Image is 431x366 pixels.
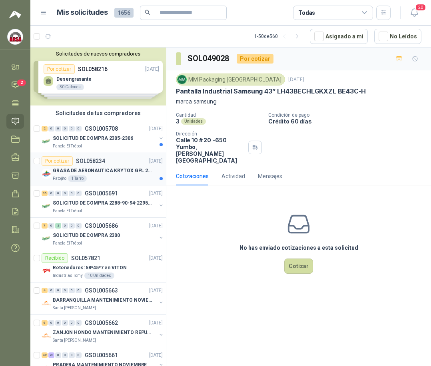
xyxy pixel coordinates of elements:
[407,6,421,20] button: 20
[55,223,61,229] div: 2
[176,97,421,106] p: marca samsung
[48,223,54,229] div: 0
[42,191,48,196] div: 36
[268,112,428,118] p: Condición de pago
[68,175,87,182] div: 1 Tarro
[30,250,166,282] a: RecibidoSOL057821[DATE] Company LogoRetenedores: 58*45*7 en VITONIndustrias Tomy10 Unidades
[55,191,61,196] div: 0
[149,125,163,133] p: [DATE]
[288,76,304,84] p: [DATE]
[69,288,75,293] div: 0
[85,223,118,229] p: GSOL005686
[62,223,68,229] div: 0
[42,320,48,326] div: 6
[415,4,426,11] span: 20
[48,320,54,326] div: 0
[62,126,68,131] div: 0
[42,286,164,311] a: 4 0 0 0 0 0 GSOL005663[DATE] Company LogoBARRANQUILLA MANTENIMIENTO NOVIEMBRESanta [PERSON_NAME]
[17,80,26,86] span: 2
[53,135,133,142] p: SOLICITUD DE COMPRA 2305-2306
[76,352,82,358] div: 0
[42,331,51,340] img: Company Logo
[71,255,100,261] p: SOL057821
[149,287,163,294] p: [DATE]
[176,137,245,164] p: Calle 10 # 20 -650 Yumbo , [PERSON_NAME][GEOGRAPHIC_DATA]
[76,158,105,164] p: SOL058234
[53,167,152,175] p: GRASA DE AERONAUTICA KRYTOX GPL 207 (SE ADJUNTA IMAGEN DE REFERENCIA)
[57,7,108,18] h1: Mis solicitudes
[85,191,118,196] p: GSOL005691
[48,288,54,293] div: 0
[55,126,61,131] div: 0
[42,169,51,179] img: Company Logo
[85,320,118,326] p: GSOL005662
[76,191,82,196] div: 0
[42,124,164,149] a: 2 0 0 0 0 0 GSOL005708[DATE] Company LogoSOLICITUD DE COMPRA 2305-2306Panela El Trébol
[53,232,120,239] p: SOLICITUD DE COMPRA 2300
[284,259,313,274] button: Cotizar
[178,75,186,84] img: Company Logo
[149,222,163,230] p: [DATE]
[176,112,262,118] p: Cantidad
[149,190,163,197] p: [DATE]
[53,240,82,247] p: Panela El Trébol
[221,172,245,181] div: Actividad
[48,352,54,358] div: 20
[55,352,61,358] div: 0
[76,288,82,293] div: 0
[42,352,48,358] div: 42
[53,273,83,279] p: Industrias Tomy
[188,52,230,65] h3: SOL049028
[114,8,134,18] span: 1656
[69,352,75,358] div: 0
[62,191,68,196] div: 0
[6,78,24,92] a: 2
[34,51,163,57] button: Solicitudes de nuevos compradores
[62,352,68,358] div: 0
[62,288,68,293] div: 0
[42,253,68,263] div: Recibido
[176,172,209,181] div: Cotizaciones
[298,8,315,17] div: Todas
[176,131,245,137] p: Dirección
[149,319,163,327] p: [DATE]
[374,29,421,44] button: No Leídos
[76,223,82,229] div: 0
[176,74,285,86] div: MM Packaging [GEOGRAPHIC_DATA]
[53,175,66,182] p: Patojito
[176,118,180,125] p: 3
[42,266,51,276] img: Company Logo
[42,189,164,214] a: 36 0 0 0 0 0 GSOL005691[DATE] Company LogoSOLICITUD DE COMPRA 2288-90-94-2295-96-2301-02-04Panela...
[268,118,428,125] p: Crédito 60 días
[85,352,118,358] p: GSOL005661
[42,201,51,211] img: Company Logo
[149,157,163,165] p: [DATE]
[48,126,54,131] div: 0
[42,318,164,344] a: 6 0 0 0 0 0 GSOL005662[DATE] Company LogoZANJON HONDO MANTENIMIENTO REPUESTOSSanta [PERSON_NAME]
[69,126,75,131] div: 0
[55,320,61,326] div: 0
[85,288,118,293] p: GSOL005663
[30,48,166,105] div: Solicitudes de nuevos compradoresPor cotizarSOL058216[DATE] Desengrasante30 GalonesPor cotizarSOL...
[181,118,206,125] div: Unidades
[42,137,51,146] img: Company Logo
[69,191,75,196] div: 0
[53,143,82,149] p: Panela El Trébol
[239,243,358,252] h3: No has enviado cotizaciones a esta solicitud
[8,29,23,44] img: Company Logo
[53,337,96,344] p: Santa [PERSON_NAME]
[30,153,166,185] a: Por cotizarSOL058234[DATE] Company LogoGRASA DE AERONAUTICA KRYTOX GPL 207 (SE ADJUNTA IMAGEN DE ...
[310,29,368,44] button: Asignado a mi
[42,298,51,308] img: Company Logo
[62,320,68,326] div: 0
[42,234,51,243] img: Company Logo
[76,126,82,131] div: 0
[42,223,48,229] div: 7
[42,288,48,293] div: 4
[53,264,127,272] p: Retenedores: 58*45*7 en VITON
[9,10,21,19] img: Logo peakr
[69,320,75,326] div: 0
[85,126,118,131] p: GSOL005708
[69,223,75,229] div: 0
[176,87,366,95] p: Pantalla Industrial Samsung 43” LH43BECHLGKXZL BE43C-H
